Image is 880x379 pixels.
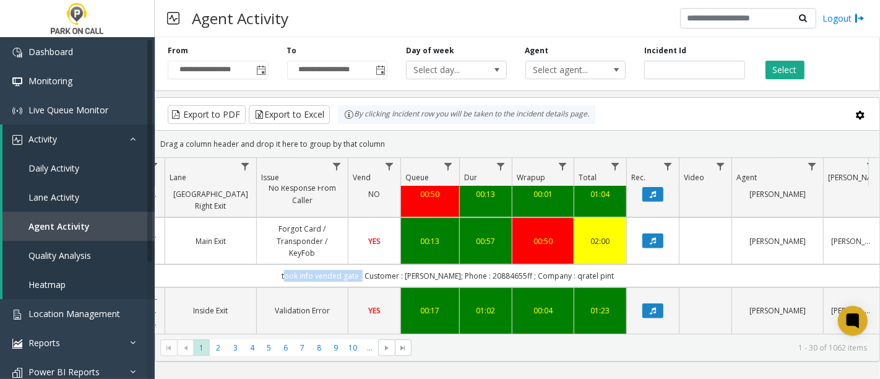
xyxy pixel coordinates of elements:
[493,158,509,175] a: Dur Filter Menu
[249,105,330,124] button: Export to Excel
[408,188,452,200] a: 00:50
[644,45,686,56] label: Incident Id
[395,339,412,357] span: Go to the last page
[684,172,704,183] span: Video
[399,343,408,353] span: Go to the last page
[237,158,254,175] a: Lane Filter Menu
[12,310,22,320] img: 'icon'
[28,46,73,58] span: Dashboard
[740,235,816,247] a: [PERSON_NAME]
[554,158,571,175] a: Wrapup Filter Menu
[345,339,361,356] span: Page 10
[2,183,155,212] a: Lane Activity
[261,172,279,183] span: Issue
[12,339,22,349] img: 'icon'
[264,305,340,316] a: Validation Error
[740,188,816,200] a: [PERSON_NAME]
[167,3,179,33] img: pageIcon
[210,339,226,356] span: Page 2
[579,172,597,183] span: Total
[173,305,249,316] a: Inside Exit
[12,48,22,58] img: 'icon'
[378,339,395,357] span: Go to the next page
[244,339,261,356] span: Page 4
[2,124,155,154] a: Activity
[12,106,22,116] img: 'icon'
[373,61,387,79] span: Toggle popup
[186,3,295,33] h3: Agent Activity
[526,61,605,79] span: Select agent...
[28,337,60,349] span: Reports
[631,172,645,183] span: Rec.
[261,339,277,356] span: Page 5
[2,241,155,270] a: Quality Analysis
[287,45,297,56] label: To
[822,12,865,25] a: Logout
[170,172,186,183] span: Lane
[28,220,90,232] span: Agent Activity
[368,236,381,246] span: YES
[28,191,79,203] span: Lane Activity
[28,133,57,145] span: Activity
[155,158,879,334] div: Data table
[28,308,120,320] span: Location Management
[369,189,381,199] span: NO
[254,61,268,79] span: Toggle popup
[344,110,354,120] img: infoIcon.svg
[311,339,327,356] span: Page 8
[382,343,392,353] span: Go to the next page
[329,158,345,175] a: Issue Filter Menu
[155,133,879,155] div: Drag a column header and drop it here to group by that column
[766,61,805,79] button: Select
[607,158,624,175] a: Total Filter Menu
[12,77,22,87] img: 'icon'
[2,212,155,241] a: Agent Activity
[520,235,566,247] a: 00:50
[582,305,619,316] a: 01:23
[660,158,676,175] a: Rec. Filter Menu
[736,172,757,183] span: Agent
[467,305,504,316] div: 01:02
[356,235,393,247] a: YES
[327,339,344,356] span: Page 9
[520,305,566,316] div: 00:04
[353,172,371,183] span: Vend
[28,366,100,378] span: Power BI Reports
[368,305,381,316] span: YES
[264,223,340,259] a: Forgot Card / Transponder / KeyFob
[406,45,454,56] label: Day of week
[277,339,294,356] span: Page 6
[381,158,398,175] a: Vend Filter Menu
[408,305,452,316] a: 00:17
[12,368,22,378] img: 'icon'
[517,172,545,183] span: Wrapup
[2,270,155,299] a: Heatmap
[804,158,821,175] a: Agent Filter Menu
[338,105,595,124] div: By clicking Incident row you will be taken to the incident details page.
[863,158,879,175] a: Parker Filter Menu
[855,12,865,25] img: logout
[740,305,816,316] a: [PERSON_NAME]
[356,305,393,316] a: YES
[2,154,155,183] a: Daily Activity
[525,45,549,56] label: Agent
[582,235,619,247] div: 02:00
[361,339,378,356] span: Page 11
[168,45,188,56] label: From
[405,172,429,183] span: Queue
[467,188,504,200] a: 00:13
[464,172,477,183] span: Dur
[12,135,22,145] img: 'icon'
[294,339,311,356] span: Page 7
[467,235,504,247] a: 00:57
[408,235,452,247] a: 00:13
[173,235,249,247] a: Main Exit
[831,235,874,247] a: [PERSON_NAME]
[28,162,79,174] span: Daily Activity
[227,339,244,356] span: Page 3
